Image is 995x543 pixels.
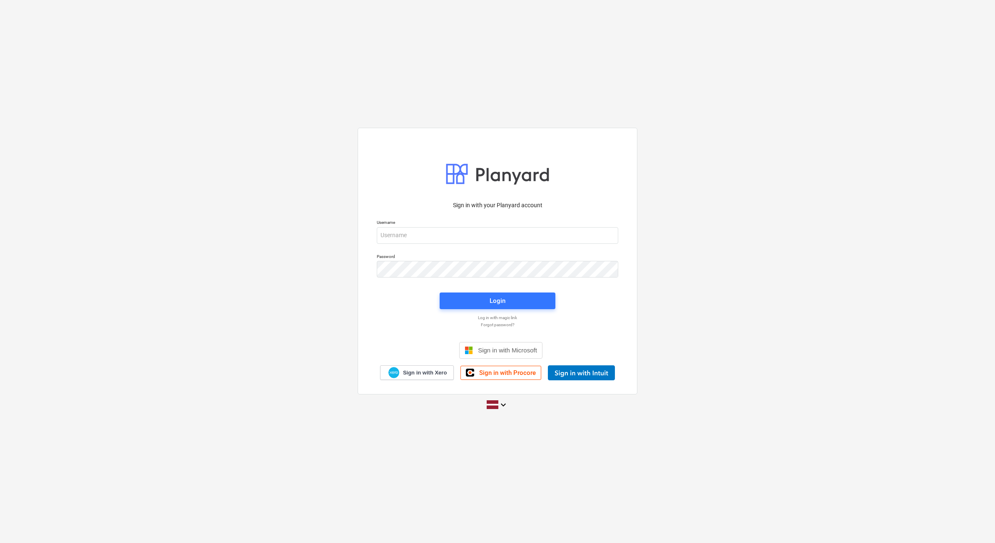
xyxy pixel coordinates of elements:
span: Sign in with Xero [403,369,447,377]
span: Sign in with Procore [479,369,536,377]
i: keyboard_arrow_down [498,400,508,410]
a: Log in with magic link [373,315,622,320]
p: Sign in with your Planyard account [377,201,618,210]
a: Sign in with Procore [460,366,541,380]
img: Microsoft logo [465,346,473,355]
a: Forgot password? [373,322,622,327]
input: Username [377,227,618,244]
span: Sign in with Microsoft [478,347,537,354]
p: Password [377,254,618,261]
img: Xero logo [388,367,399,378]
p: Username [377,220,618,227]
div: Login [490,295,505,306]
button: Login [440,293,555,309]
a: Sign in with Xero [380,365,454,380]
